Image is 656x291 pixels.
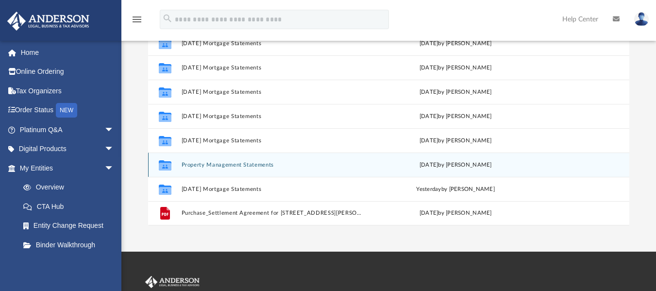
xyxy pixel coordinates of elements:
a: Overview [14,178,129,197]
div: [DATE] by [PERSON_NAME] [366,63,546,72]
a: menu [131,18,143,25]
a: Home [7,43,129,62]
button: [DATE] Mortgage Statements [182,40,362,46]
a: My Blueprint [14,255,124,274]
img: Anderson Advisors Platinum Portal [4,12,92,31]
a: Tax Organizers [7,81,129,101]
button: [DATE] Mortgage Statements [182,113,362,119]
div: [DATE] by [PERSON_NAME] [366,39,546,48]
i: search [162,13,173,24]
div: grid [148,24,629,225]
a: My Entitiesarrow_drop_down [7,158,129,178]
div: [DATE] by [PERSON_NAME] [366,209,546,218]
i: menu [131,14,143,25]
div: NEW [56,103,77,118]
button: Purchase_Settlement Agreement for [STREET_ADDRESS][PERSON_NAME]pdf [182,210,362,216]
button: [DATE] Mortgage Statements [182,186,362,192]
span: arrow_drop_down [104,120,124,140]
div: [DATE] by [PERSON_NAME] [366,87,546,96]
div: [DATE] by [PERSON_NAME] [366,112,546,120]
a: CTA Hub [14,197,129,216]
img: User Pic [634,12,649,26]
img: Anderson Advisors Platinum Portal [143,276,202,289]
button: [DATE] Mortgage Statements [182,137,362,143]
span: arrow_drop_down [104,158,124,178]
a: Binder Walkthrough [14,235,129,255]
button: Property Management Statements [182,161,362,168]
a: Order StatusNEW [7,101,129,120]
a: Entity Change Request [14,216,129,236]
a: Online Ordering [7,62,129,82]
div: [DATE] by [PERSON_NAME] [366,136,546,145]
div: by [PERSON_NAME] [366,185,546,193]
a: Digital Productsarrow_drop_down [7,139,129,159]
span: yesterday [416,186,441,191]
button: [DATE] Mortgage Statements [182,64,362,70]
span: arrow_drop_down [104,139,124,159]
div: [DATE] by [PERSON_NAME] [366,160,546,169]
a: Platinum Q&Aarrow_drop_down [7,120,129,139]
button: [DATE] Mortgage Statements [182,88,362,95]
